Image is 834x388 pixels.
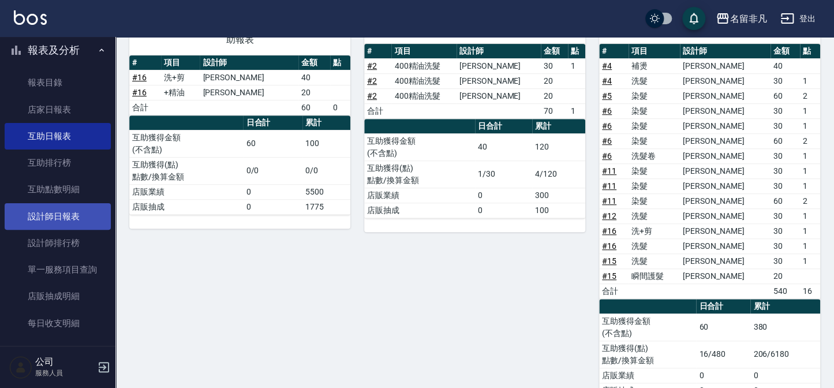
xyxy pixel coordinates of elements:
[475,119,533,134] th: 日合計
[302,199,350,214] td: 1775
[680,253,771,268] td: [PERSON_NAME]
[200,85,298,100] td: [PERSON_NAME]
[532,133,585,161] td: 120
[457,44,541,59] th: 設計師
[129,184,243,199] td: 店販業績
[680,148,771,163] td: [PERSON_NAME]
[532,161,585,188] td: 4/120
[129,130,243,157] td: 互助獲得金額 (不含點)
[5,256,111,283] a: 單一服務項目查詢
[602,256,616,266] a: #15
[602,106,612,115] a: #6
[599,44,629,59] th: #
[602,196,616,206] a: #11
[35,368,94,378] p: 服務人員
[129,115,350,215] table: a dense table
[771,58,800,73] td: 40
[680,133,771,148] td: [PERSON_NAME]
[771,103,800,118] td: 30
[132,73,147,82] a: #16
[9,356,32,379] img: Person
[35,356,94,368] h5: 公司
[200,70,298,85] td: [PERSON_NAME]
[364,133,475,161] td: 互助獲得金額 (不含點)
[771,133,800,148] td: 60
[599,341,696,368] td: 互助獲得(點) 點數/換算金額
[5,69,111,96] a: 報表目錄
[129,100,161,115] td: 合計
[129,199,243,214] td: 店販抽成
[680,103,771,118] td: [PERSON_NAME]
[200,55,298,70] th: 設計師
[330,100,350,115] td: 0
[800,283,820,299] td: 16
[532,188,585,203] td: 300
[602,211,616,221] a: #12
[750,341,820,368] td: 206/6180
[367,61,377,70] a: #2
[457,58,541,73] td: [PERSON_NAME]
[298,70,330,85] td: 40
[298,55,330,70] th: 金額
[243,130,302,157] td: 60
[243,184,302,199] td: 0
[541,44,568,59] th: 金額
[800,163,820,178] td: 1
[602,271,616,281] a: #15
[602,91,612,100] a: #5
[800,208,820,223] td: 1
[541,103,568,118] td: 70
[750,368,820,383] td: 0
[696,299,750,314] th: 日合計
[5,283,111,309] a: 店販抽成明細
[129,55,161,70] th: #
[161,55,200,70] th: 項目
[800,133,820,148] td: 2
[750,299,820,314] th: 累計
[302,115,350,130] th: 累計
[5,341,111,371] button: 客戶管理
[680,163,771,178] td: [PERSON_NAME]
[364,119,585,218] table: a dense table
[541,58,568,73] td: 30
[629,103,680,118] td: 染髮
[243,115,302,130] th: 日合計
[330,55,350,70] th: 點
[696,314,750,341] td: 60
[129,55,350,115] table: a dense table
[771,148,800,163] td: 30
[629,88,680,103] td: 染髮
[800,103,820,118] td: 1
[298,100,330,115] td: 60
[364,44,585,119] table: a dense table
[5,310,111,337] a: 每日收支明細
[711,7,771,31] button: 名留非凡
[364,44,391,59] th: #
[5,203,111,230] a: 設計師日報表
[680,268,771,283] td: [PERSON_NAME]
[602,121,612,130] a: #6
[5,35,111,65] button: 報表及分析
[771,73,800,88] td: 30
[629,58,680,73] td: 補燙
[629,238,680,253] td: 洗髮
[298,85,330,100] td: 20
[568,103,585,118] td: 1
[629,253,680,268] td: 洗髮
[599,314,696,341] td: 互助獲得金額 (不含點)
[776,8,820,29] button: 登出
[771,178,800,193] td: 30
[680,238,771,253] td: [PERSON_NAME]
[5,150,111,176] a: 互助排行榜
[302,184,350,199] td: 5500
[364,161,475,188] td: 互助獲得(點) 點數/換算金額
[629,118,680,133] td: 染髮
[800,88,820,103] td: 2
[771,88,800,103] td: 60
[771,253,800,268] td: 30
[364,188,475,203] td: 店販業績
[367,91,377,100] a: #2
[5,176,111,203] a: 互助點數明細
[730,12,766,26] div: 名留非凡
[629,223,680,238] td: 洗+剪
